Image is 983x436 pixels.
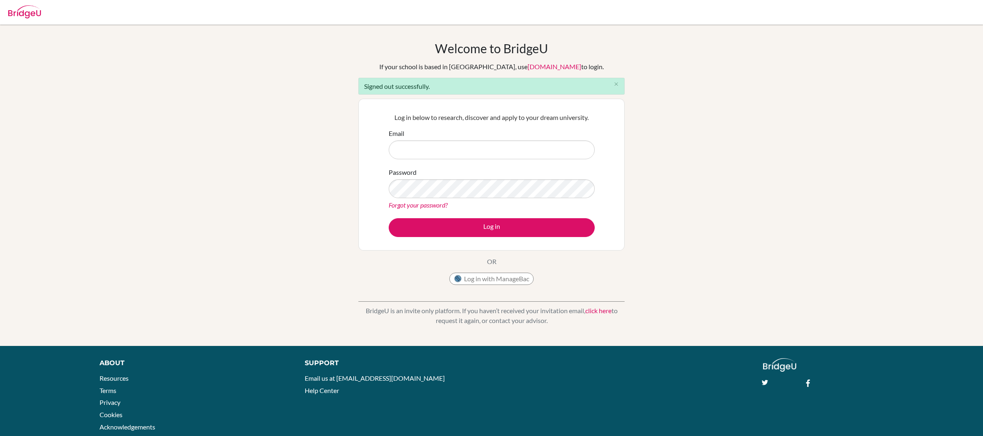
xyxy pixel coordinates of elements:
[389,201,448,209] a: Forgot your password?
[389,218,595,237] button: Log in
[305,386,339,394] a: Help Center
[449,273,534,285] button: Log in with ManageBac
[613,81,619,87] i: close
[100,423,155,431] a: Acknowledgements
[100,358,286,368] div: About
[100,386,116,394] a: Terms
[608,78,624,90] button: Close
[100,411,122,418] a: Cookies
[763,358,796,372] img: logo_white@2x-f4f0deed5e89b7ecb1c2cc34c3e3d731f90f0f143d5ea2071677605dd97b5244.png
[435,41,548,56] h1: Welcome to BridgeU
[528,63,581,70] a: [DOMAIN_NAME]
[389,113,595,122] p: Log in below to research, discover and apply to your dream university.
[305,374,445,382] a: Email us at [EMAIL_ADDRESS][DOMAIN_NAME]
[358,306,625,325] p: BridgeU is an invite only platform. If you haven’t received your invitation email, to request it ...
[487,257,496,267] p: OR
[585,307,612,314] a: click here
[389,129,404,138] label: Email
[389,167,417,177] label: Password
[305,358,481,368] div: Support
[358,78,625,95] div: Signed out successfully.
[100,398,120,406] a: Privacy
[8,5,41,18] img: Bridge-U
[379,62,604,72] div: If your school is based in [GEOGRAPHIC_DATA], use to login.
[100,374,129,382] a: Resources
